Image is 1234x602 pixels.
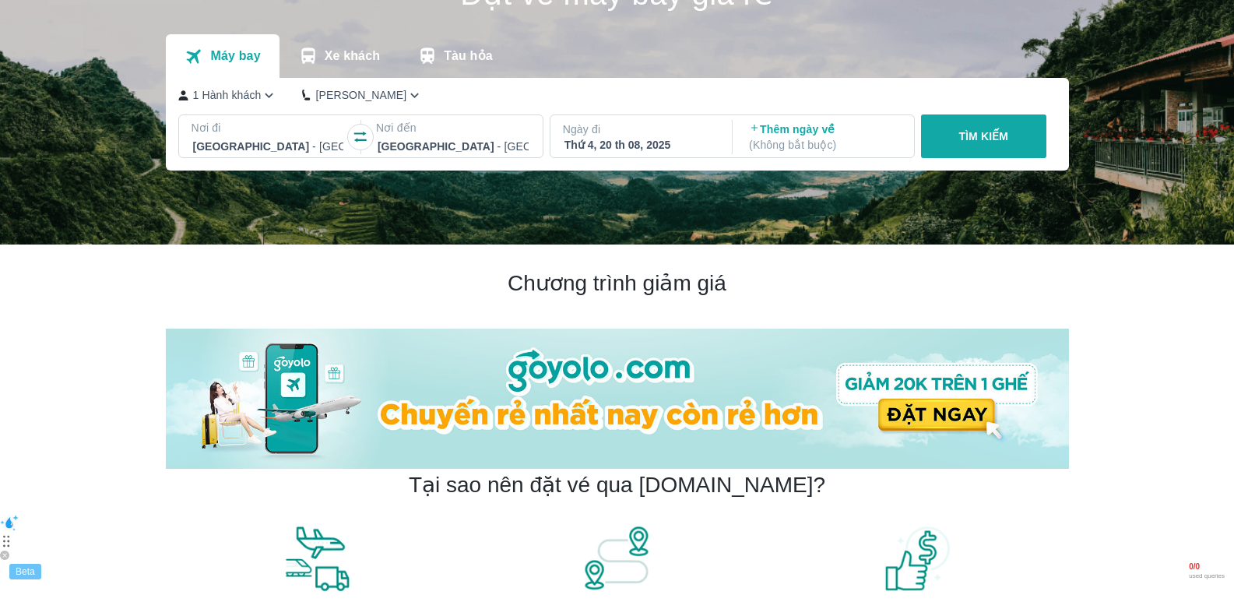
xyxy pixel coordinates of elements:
p: 1 Hành khách [193,87,262,103]
button: 1 Hành khách [178,87,278,104]
p: Thêm ngày về [749,121,900,153]
div: Beta [9,564,41,579]
h2: Tại sao nên đặt vé qua [DOMAIN_NAME]? [409,471,825,499]
img: banner [281,524,351,593]
p: [PERSON_NAME] [315,87,406,103]
p: Nơi đến [376,120,530,136]
p: Xe khách [325,48,380,64]
div: Thứ 4, 20 th 08, 2025 [564,137,715,153]
p: Tàu hỏa [444,48,493,64]
p: Nơi đi [192,120,346,136]
img: banner-home [166,329,1069,469]
button: [PERSON_NAME] [302,87,423,104]
p: TÌM KIẾM [958,128,1008,144]
button: TÌM KIẾM [921,114,1046,158]
p: ( Không bắt buộc ) [749,137,900,153]
p: Ngày đi [563,121,717,137]
div: transportation tabs [166,34,512,78]
p: Máy bay [210,48,260,64]
span: 0 / 0 [1189,562,1225,572]
h2: Chương trình giảm giá [166,269,1069,297]
img: banner [883,524,953,593]
span: used queries [1189,572,1225,580]
img: banner [582,524,652,593]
